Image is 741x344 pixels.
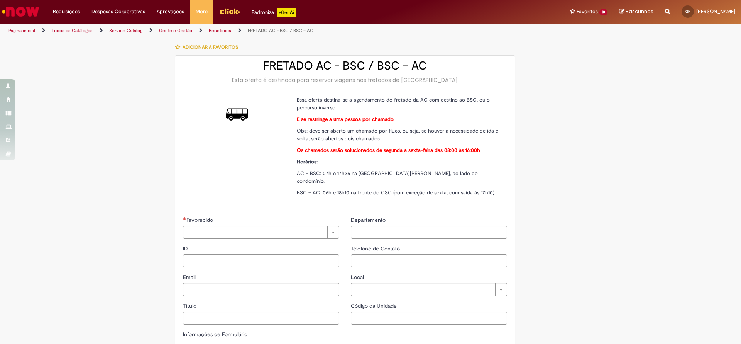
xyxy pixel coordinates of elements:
span: More [196,8,208,15]
span: Email [183,274,197,281]
span: GP [685,9,690,14]
div: Padroniza [252,8,296,17]
span: AC – BSC: 07h e 17h35 na [GEOGRAPHIC_DATA][PERSON_NAME], ao lado do condomínio. [297,170,478,184]
a: Todos os Catálogos [52,27,93,34]
a: Benefícios [209,27,231,34]
input: Departamento [351,226,507,239]
img: ServiceNow [1,4,41,19]
a: Limpar campo Local [351,283,507,296]
div: Esta oferta é destinada para reservar viagens nos fretados de [GEOGRAPHIC_DATA] [183,76,507,84]
a: FRETADO AC - BSC / BSC – AC [248,27,313,34]
a: Limpar campo Favorecido [183,226,339,239]
span: Essa oferta destina-se a agendamento do fretado da AC com destino ao BSC, ou o percurso inverso. [297,97,490,111]
input: Email [183,283,339,296]
button: Adicionar a Favoritos [175,39,242,55]
span: 10 [599,9,607,15]
input: Título [183,312,339,325]
a: Página inicial [8,27,35,34]
img: FRETADO AC - BSC / BSC – AC [226,104,248,125]
span: Requisições [53,8,80,15]
span: Obs: deve ser aberto um chamado por fluxo, ou seja, se houver a necessidade de ida e volta, serão... [297,128,498,142]
ul: Trilhas de página [6,24,488,38]
span: BSC – AC: 06h e 18h10 na frente do CSC (com exceção de sexta, com saída às 17h10) [297,189,494,196]
span: ID [183,245,189,252]
strong: Os chamados serão solucionados de segunda a sexta-feira das 08:00 às 16:00h [297,147,480,153]
p: +GenAi [277,8,296,17]
strong: Horários: [297,158,318,165]
span: Local [351,274,365,281]
span: Título [183,302,198,309]
a: Rascunhos [619,8,653,15]
input: Telefone de Contato [351,254,507,267]
a: Service Catalog [109,27,142,34]
span: Código da Unidade [351,302,398,309]
span: Rascunhos [626,8,653,15]
span: Necessários - Favorecido [186,216,215,223]
input: ID [183,254,339,267]
label: Informações de Formulário [183,331,247,338]
span: [PERSON_NAME] [696,8,735,15]
span: Adicionar a Favoritos [183,44,238,50]
span: Favoritos [577,8,598,15]
a: Gente e Gestão [159,27,192,34]
h2: FRETADO AC - BSC / BSC – AC [183,60,507,72]
img: click_logo_yellow_360x200.png [219,5,240,17]
span: Necessários [183,217,186,220]
span: Aprovações [157,8,184,15]
strong: E se restringe a uma pessoa por chamado. [297,116,394,123]
span: Telefone de Contato [351,245,401,252]
input: Código da Unidade [351,312,507,325]
span: Despesas Corporativas [91,8,145,15]
span: Departamento [351,216,387,223]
